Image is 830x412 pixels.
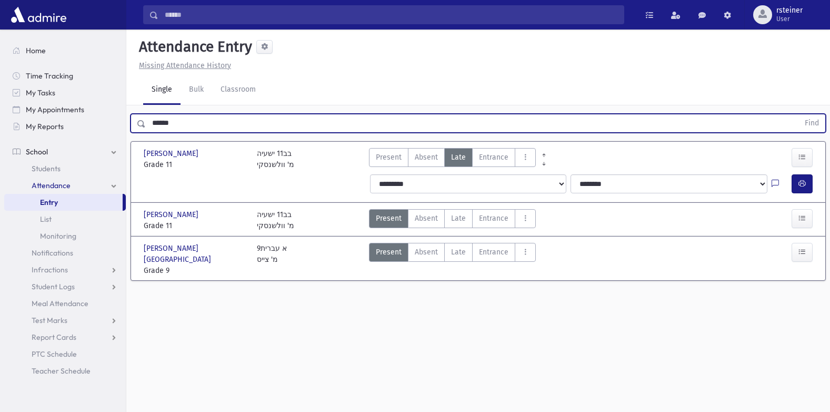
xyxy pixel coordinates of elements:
[26,147,48,156] span: School
[4,261,126,278] a: Infractions
[143,75,181,105] a: Single
[144,265,246,276] span: Grade 9
[257,209,294,231] div: בב11 ישעיה מ' וולשנסקי
[32,366,91,376] span: Teacher Schedule
[4,278,126,295] a: Student Logs
[451,247,466,258] span: Late
[32,265,68,274] span: Infractions
[4,329,126,346] a: Report Cards
[415,247,438,258] span: Absent
[4,118,126,135] a: My Reports
[32,332,76,342] span: Report Cards
[4,312,126,329] a: Test Marks
[4,194,123,211] a: Entry
[4,101,126,118] a: My Appointments
[369,148,536,170] div: AttTypes
[451,213,466,224] span: Late
[32,299,88,308] span: Meal Attendance
[257,148,294,170] div: בב11 ישעיה מ' וולשנסקי
[798,114,825,132] button: Find
[26,105,84,114] span: My Appointments
[415,152,438,163] span: Absent
[4,67,126,84] a: Time Tracking
[257,243,287,276] div: 9א עברית מ' צייס
[135,38,252,56] h5: Attendance Entry
[4,228,126,244] a: Monitoring
[40,198,58,207] span: Entry
[32,164,61,173] span: Students
[4,211,126,228] a: List
[144,220,246,231] span: Grade 11
[32,349,77,359] span: PTC Schedule
[4,84,126,101] a: My Tasks
[376,213,402,224] span: Present
[40,231,76,241] span: Monitoring
[32,248,73,258] span: Notifications
[4,42,126,59] a: Home
[26,122,64,131] span: My Reports
[4,160,126,177] a: Students
[40,214,52,224] span: List
[479,213,508,224] span: Entrance
[26,71,73,81] span: Time Tracking
[369,209,536,231] div: AttTypes
[26,88,55,97] span: My Tasks
[8,4,69,25] img: AdmirePro
[451,152,466,163] span: Late
[144,209,201,220] span: [PERSON_NAME]
[212,75,264,105] a: Classroom
[479,247,508,258] span: Entrance
[139,61,231,70] u: Missing Attendance History
[4,295,126,312] a: Meal Attendance
[4,177,126,194] a: Attendance
[158,5,624,24] input: Search
[144,159,246,170] span: Grade 11
[376,247,402,258] span: Present
[144,243,246,265] span: [PERSON_NAME][GEOGRAPHIC_DATA]
[479,152,508,163] span: Entrance
[181,75,212,105] a: Bulk
[369,243,536,276] div: AttTypes
[32,181,71,190] span: Attendance
[32,282,75,291] span: Student Logs
[4,362,126,379] a: Teacher Schedule
[776,6,803,15] span: rsteiner
[4,244,126,261] a: Notifications
[376,152,402,163] span: Present
[776,15,803,23] span: User
[32,316,67,325] span: Test Marks
[135,61,231,70] a: Missing Attendance History
[26,46,46,55] span: Home
[4,346,126,362] a: PTC Schedule
[144,148,201,159] span: [PERSON_NAME]
[415,213,438,224] span: Absent
[4,143,126,160] a: School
